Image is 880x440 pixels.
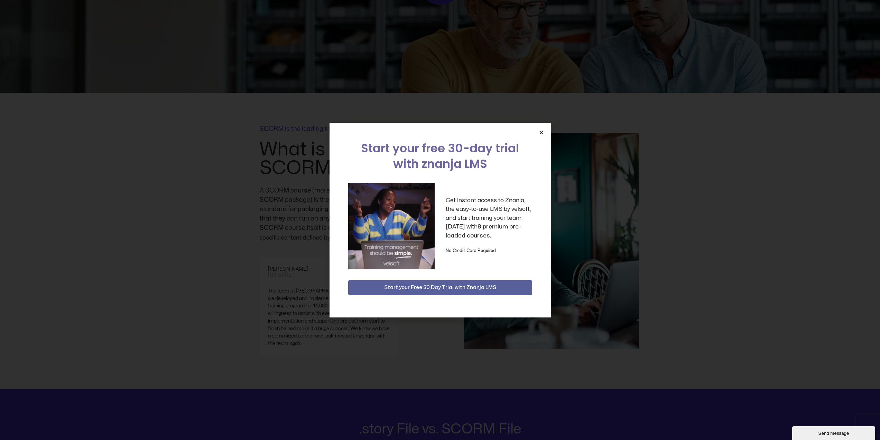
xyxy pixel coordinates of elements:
[348,141,532,172] h2: Start your free 30-day trial with znanja LMS
[446,196,532,240] p: Get instant access to Znanja, the easy-to-use LMS by velsoft, and start training your team [DATE]...
[348,183,435,269] img: a woman sitting at her laptop dancing
[446,249,496,253] strong: No Credit Card Required
[348,280,532,295] button: Start your Free 30 Day Trial with Znanja LMS
[384,284,496,292] span: Start your Free 30 Day Trial with Znanja LMS
[539,130,544,135] a: Close
[446,224,521,239] strong: 8 premium pre-loaded courses
[792,425,877,440] iframe: chat widget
